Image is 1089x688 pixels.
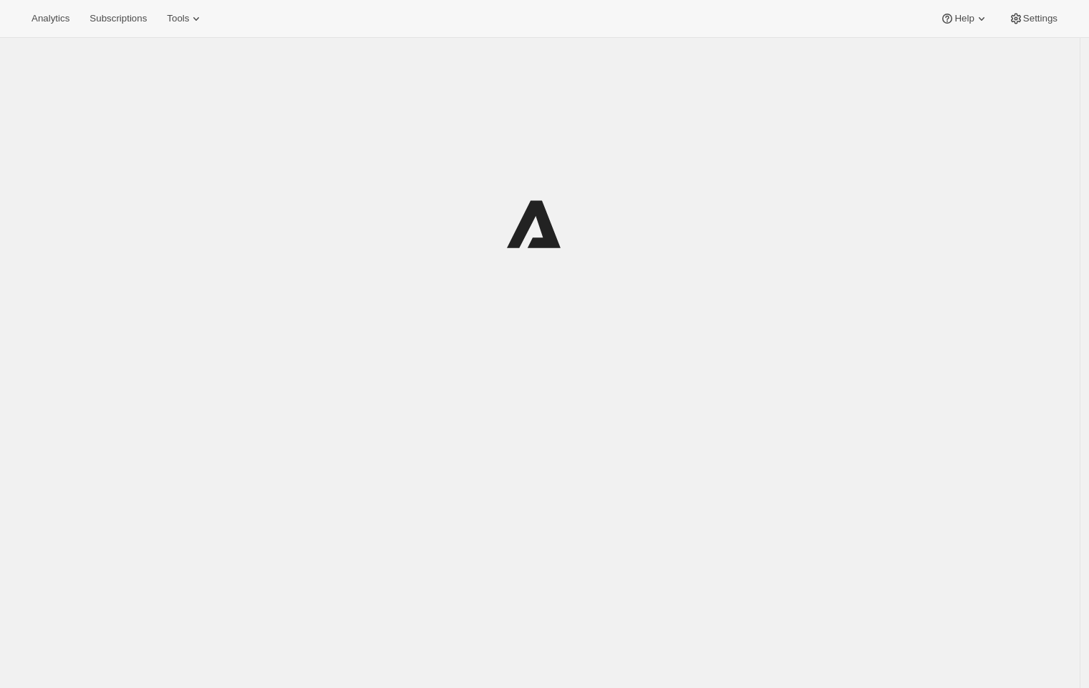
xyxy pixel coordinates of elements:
span: Tools [167,13,189,24]
button: Help [931,9,997,29]
span: Subscriptions [89,13,147,24]
button: Tools [158,9,212,29]
button: Settings [1000,9,1066,29]
button: Analytics [23,9,78,29]
span: Settings [1023,13,1057,24]
button: Subscriptions [81,9,155,29]
span: Analytics [32,13,69,24]
span: Help [954,13,974,24]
